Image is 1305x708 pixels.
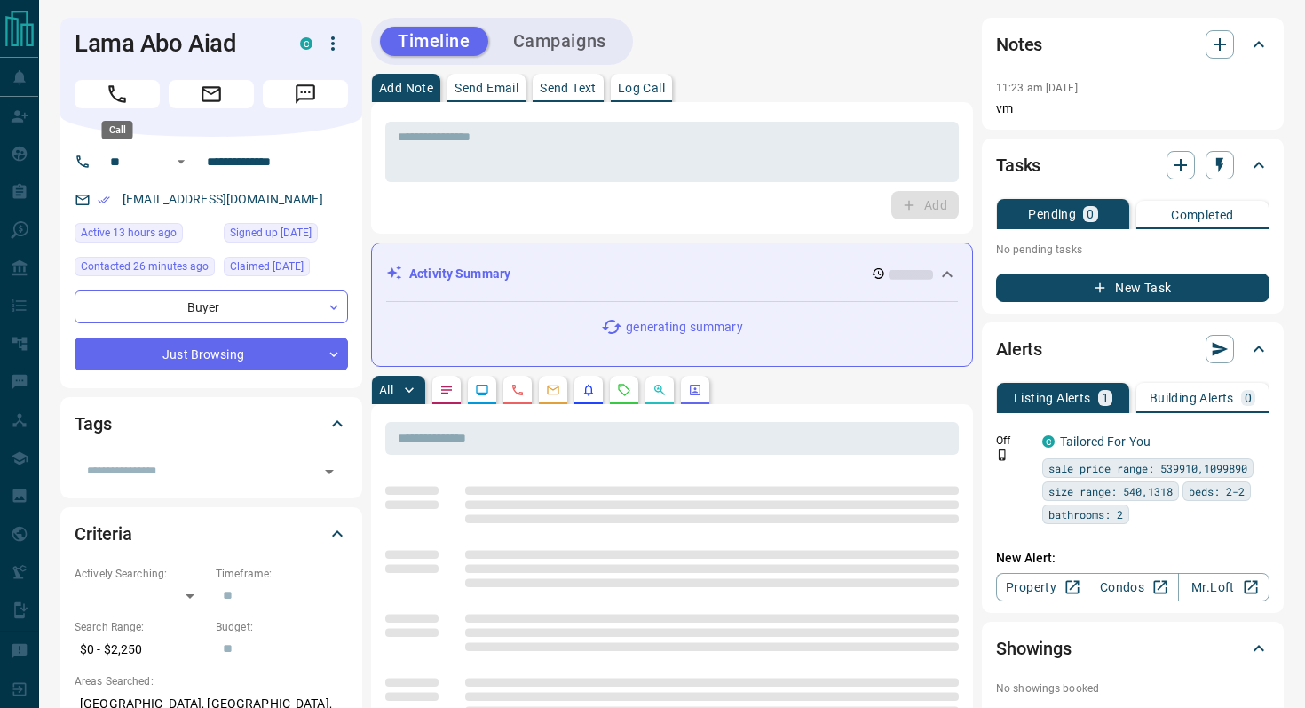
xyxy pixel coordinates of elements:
[1150,392,1234,404] p: Building Alerts
[618,82,665,94] p: Log Call
[317,459,342,484] button: Open
[75,619,207,635] p: Search Range:
[996,335,1042,363] h2: Alerts
[510,383,525,397] svg: Calls
[1178,573,1269,601] a: Mr.Loft
[996,328,1269,370] div: Alerts
[439,383,454,397] svg: Notes
[996,449,1008,461] svg: Push Notification Only
[380,27,488,56] button: Timeline
[98,194,110,206] svg: Email Verified
[546,383,560,397] svg: Emails
[263,80,348,108] span: Message
[1087,573,1178,601] a: Condos
[996,627,1269,670] div: Showings
[1028,208,1076,220] p: Pending
[1189,482,1245,500] span: beds: 2-2
[75,566,207,582] p: Actively Searching:
[75,29,273,58] h1: Lama Abo Aiad
[996,634,1072,663] h2: Showings
[996,23,1269,66] div: Notes
[996,236,1269,263] p: No pending tasks
[996,549,1269,568] p: New Alert:
[1048,459,1247,477] span: sale price range: 539910,1099890
[216,619,348,635] p: Budget:
[996,573,1087,601] a: Property
[300,37,312,50] div: condos.ca
[1245,392,1252,404] p: 0
[495,27,624,56] button: Campaigns
[1042,435,1055,448] div: condos.ca
[379,384,393,396] p: All
[170,151,192,172] button: Open
[1102,392,1109,404] p: 1
[169,80,254,108] span: Email
[230,224,312,242] span: Signed up [DATE]
[230,258,304,275] span: Claimed [DATE]
[1014,392,1091,404] p: Listing Alerts
[75,223,215,248] div: Sun Sep 14 2025
[224,223,348,248] div: Sun Mar 14 2021
[75,520,132,548] h2: Criteria
[75,410,111,438] h2: Tags
[996,144,1269,187] div: Tasks
[1048,482,1173,500] span: size range: 540,1318
[75,257,215,282] div: Mon Sep 15 2025
[224,257,348,282] div: Mon Mar 15 2021
[1060,434,1151,449] a: Tailored For You
[123,192,323,206] a: [EMAIL_ADDRESS][DOMAIN_NAME]
[102,121,133,139] div: Call
[652,383,667,397] svg: Opportunities
[688,383,702,397] svg: Agent Actions
[475,383,489,397] svg: Lead Browsing Activity
[75,635,207,664] p: $0 - $2,250
[581,383,596,397] svg: Listing Alerts
[1171,209,1234,221] p: Completed
[996,433,1032,449] p: Off
[996,151,1040,179] h2: Tasks
[75,402,348,445] div: Tags
[75,80,160,108] span: Call
[409,265,510,283] p: Activity Summary
[75,673,348,689] p: Areas Searched:
[75,513,348,555] div: Criteria
[75,290,348,323] div: Buyer
[81,224,177,242] span: Active 13 hours ago
[996,30,1042,59] h2: Notes
[617,383,631,397] svg: Requests
[216,566,348,582] p: Timeframe:
[996,82,1078,94] p: 11:23 am [DATE]
[1048,505,1123,523] span: bathrooms: 2
[386,258,958,290] div: Activity Summary
[379,82,433,94] p: Add Note
[75,338,348,370] div: Just Browsing
[455,82,518,94] p: Send Email
[996,680,1269,696] p: No showings booked
[996,99,1269,118] p: vm
[540,82,597,94] p: Send Text
[81,258,209,275] span: Contacted 26 minutes ago
[996,274,1269,302] button: New Task
[626,318,742,337] p: generating summary
[1087,208,1094,220] p: 0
